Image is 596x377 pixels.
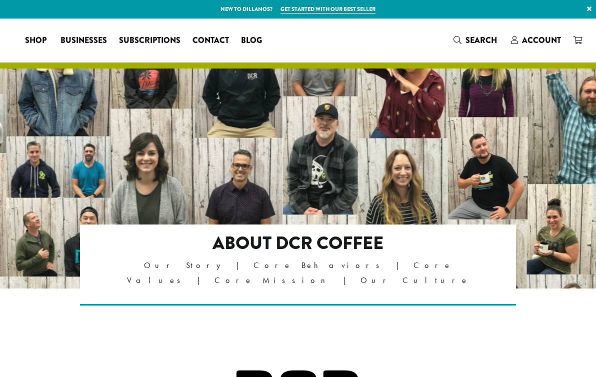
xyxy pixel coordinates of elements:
span: Businesses [60,34,107,47]
a: Shop [19,32,54,48]
a: Get started with our best seller [280,5,375,13]
h2: About DCR Coffee [123,232,473,254]
span: Subscriptions [119,34,180,47]
span: Shop [25,34,46,47]
span: Account [522,34,561,46]
span: Search [465,34,497,46]
a: Search [447,32,505,48]
p: Our Story | Core Behaviors | Core Values | Core Mission | Our Culture [123,258,473,288]
span: Blog [241,34,262,47]
span: Contact [192,34,229,47]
